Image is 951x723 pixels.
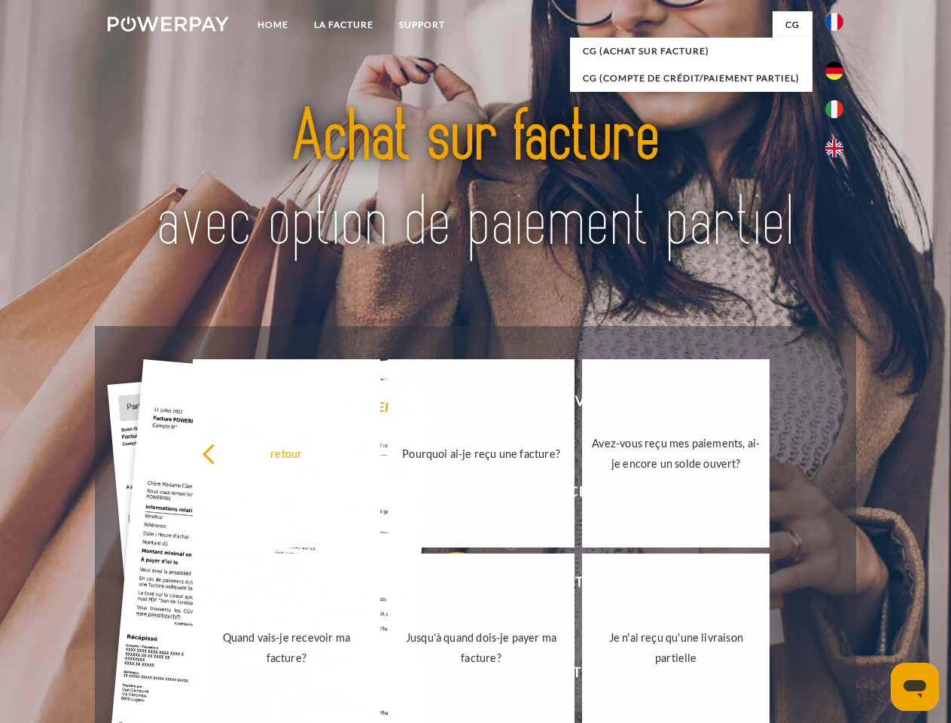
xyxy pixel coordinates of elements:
div: Avez-vous reçu mes paiements, ai-je encore un solde ouvert? [591,433,760,474]
img: de [825,62,843,80]
div: Jusqu'à quand dois-je payer ma facture? [397,627,566,668]
img: logo-powerpay-white.svg [108,17,229,32]
a: Avez-vous reçu mes paiements, ai-je encore un solde ouvert? [582,359,770,548]
iframe: Bouton de lancement de la fenêtre de messagerie [891,663,939,711]
div: Quand vais-je recevoir ma facture? [202,627,371,668]
div: Pourquoi ai-je reçu une facture? [397,443,566,463]
img: en [825,139,843,157]
a: Support [386,11,458,38]
a: Home [245,11,301,38]
a: CG [773,11,812,38]
div: Je n'ai reçu qu'une livraison partielle [591,627,760,668]
a: CG (Compte de crédit/paiement partiel) [570,65,812,92]
a: LA FACTURE [301,11,386,38]
a: CG (achat sur facture) [570,38,812,65]
img: fr [825,13,843,31]
img: it [825,100,843,118]
div: retour [202,443,371,463]
img: title-powerpay_fr.svg [144,72,807,288]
